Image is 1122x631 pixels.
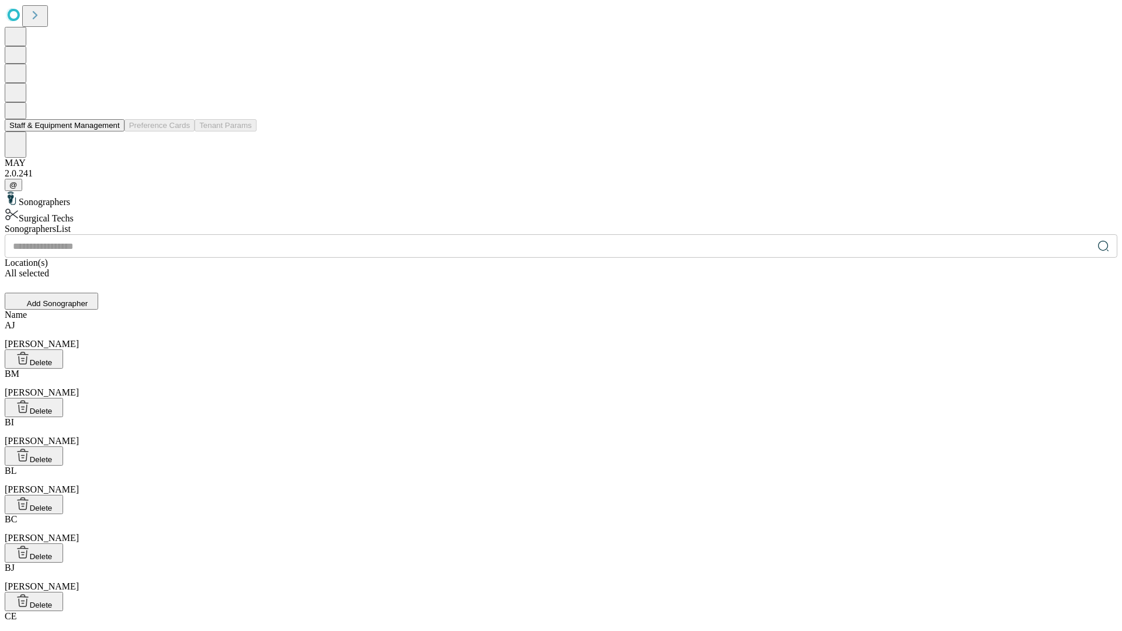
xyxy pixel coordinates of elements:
[5,417,1117,446] div: [PERSON_NAME]
[5,224,1117,234] div: Sonographers List
[30,455,53,464] span: Delete
[5,369,19,379] span: BM
[5,466,16,476] span: BL
[5,349,63,369] button: Delete
[5,563,1117,592] div: [PERSON_NAME]
[30,552,53,561] span: Delete
[5,563,15,573] span: BJ
[5,207,1117,224] div: Surgical Techs
[5,268,1117,279] div: All selected
[5,293,98,310] button: Add Sonographer
[5,466,1117,495] div: [PERSON_NAME]
[5,543,63,563] button: Delete
[5,168,1117,179] div: 2.0.241
[5,320,15,330] span: AJ
[5,446,63,466] button: Delete
[5,320,1117,349] div: [PERSON_NAME]
[30,601,53,609] span: Delete
[9,181,18,189] span: @
[5,611,16,621] span: CE
[5,310,1117,320] div: Name
[5,369,1117,398] div: [PERSON_NAME]
[30,504,53,512] span: Delete
[5,191,1117,207] div: Sonographers
[5,398,63,417] button: Delete
[5,158,1117,168] div: MAY
[5,179,22,191] button: @
[5,514,1117,543] div: [PERSON_NAME]
[5,514,17,524] span: BC
[5,119,124,131] button: Staff & Equipment Management
[27,299,88,308] span: Add Sonographer
[5,495,63,514] button: Delete
[124,119,195,131] button: Preference Cards
[30,407,53,415] span: Delete
[5,592,63,611] button: Delete
[195,119,257,131] button: Tenant Params
[5,417,14,427] span: BI
[30,358,53,367] span: Delete
[5,258,48,268] span: Location(s)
